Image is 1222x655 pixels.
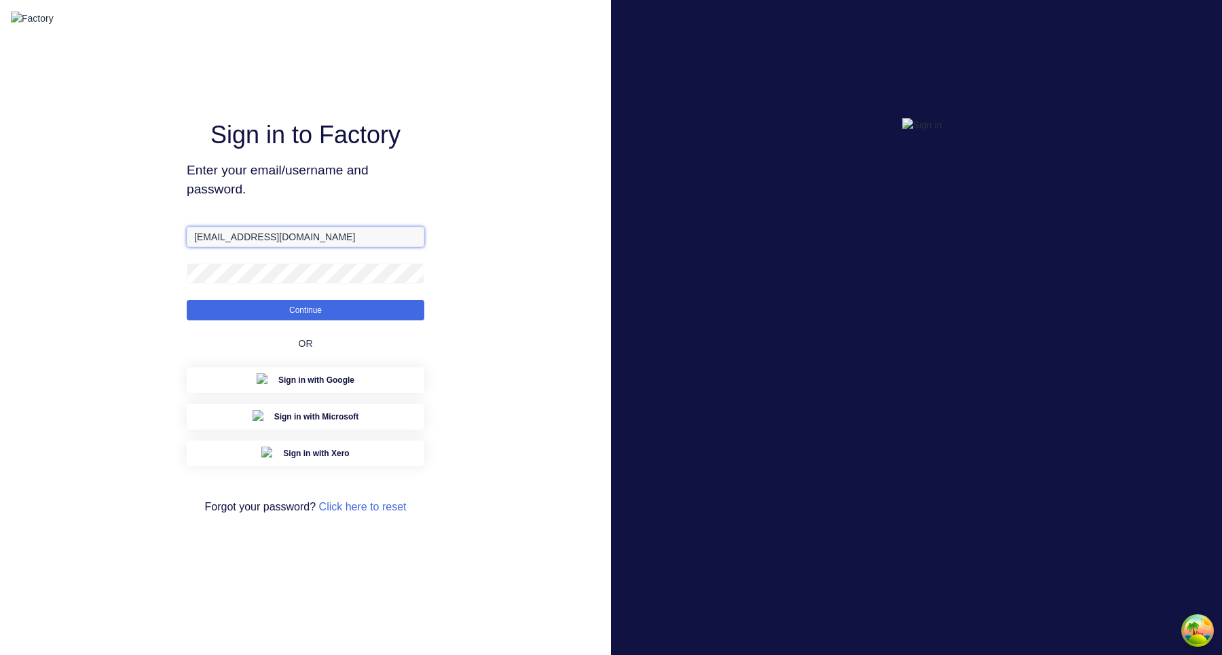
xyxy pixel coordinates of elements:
[187,300,424,320] button: Continue
[187,441,424,466] button: Xero Sign inSign in with Xero
[187,404,424,430] button: Microsoft Sign inSign in with Microsoft
[278,374,354,386] span: Sign in with Google
[253,410,266,424] img: Microsoft Sign in
[274,411,359,423] span: Sign in with Microsoft
[319,501,407,512] a: Click here to reset
[283,447,349,460] span: Sign in with Xero
[11,12,54,26] img: Factory
[261,447,275,460] img: Xero Sign in
[257,373,270,387] img: Google Sign in
[1184,617,1211,644] button: Open Tanstack query devtools
[187,367,424,393] button: Google Sign inSign in with Google
[902,118,942,132] img: Sign in
[210,120,401,149] h1: Sign in to Factory
[204,499,406,515] span: Forgot your password?
[299,320,313,367] div: OR
[187,161,424,200] span: Enter your email/username and password.
[187,227,424,247] input: Email/Username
